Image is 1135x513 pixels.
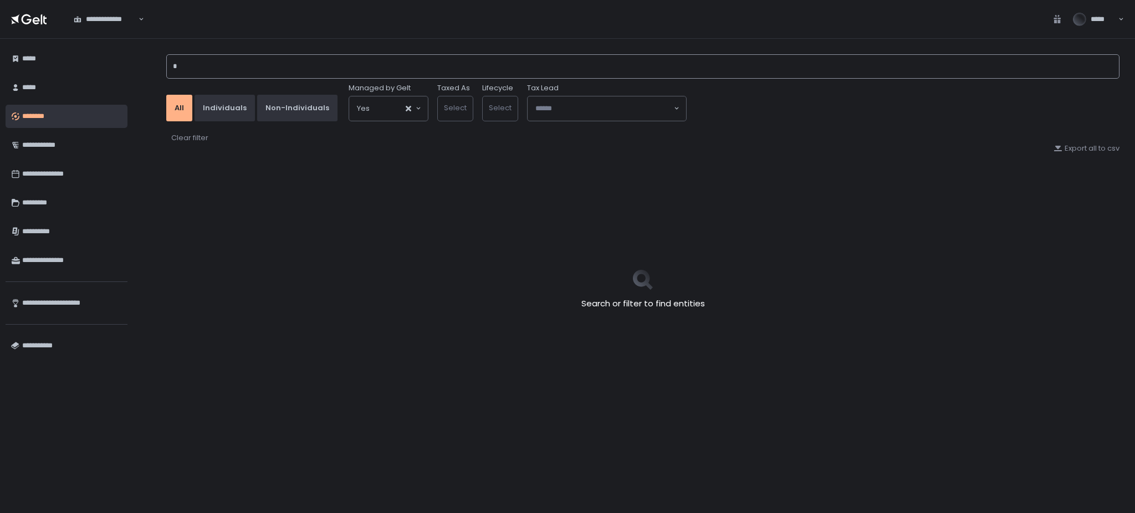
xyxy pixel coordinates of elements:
div: All [175,103,184,113]
button: Individuals [195,95,255,121]
span: Select [489,102,512,113]
div: Search for option [67,7,144,30]
button: Export all to csv [1054,143,1119,153]
button: Non-Individuals [257,95,338,121]
div: Non-Individuals [265,103,329,113]
button: Clear Selected [406,106,411,111]
div: Search for option [349,96,428,121]
label: Lifecycle [482,83,513,93]
button: Clear filter [171,132,209,143]
h2: Search or filter to find entities [581,297,705,310]
span: Yes [357,103,370,114]
span: Managed by Gelt [349,83,411,93]
input: Search for option [370,103,405,114]
span: Tax Lead [527,83,559,93]
label: Taxed As [437,83,470,93]
input: Search for option [535,103,673,114]
span: Select [444,102,467,113]
div: Clear filter [171,133,208,143]
div: Individuals [203,103,247,113]
div: Search for option [528,96,686,121]
button: All [166,95,192,121]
